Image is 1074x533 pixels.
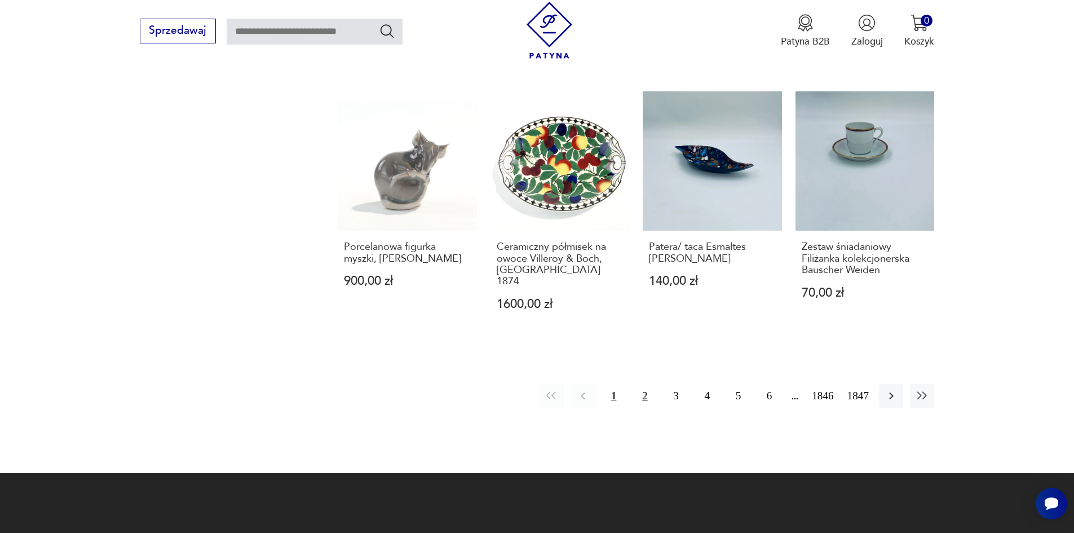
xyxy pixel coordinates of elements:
p: 70,00 zł [802,287,929,299]
button: Szukaj [379,23,395,39]
a: Porcelanowa figurka myszki, KopenchagaPorcelanowa figurka myszki, [PERSON_NAME]900,00 zł [338,91,477,336]
button: 2 [633,384,657,408]
button: Patyna B2B [781,14,830,48]
img: Ikonka użytkownika [858,14,876,32]
p: 140,00 zł [649,275,776,287]
p: 1600,00 zł [497,298,624,310]
button: 1846 [808,384,837,408]
h3: Patera/ taca Esmaltes [PERSON_NAME] [649,241,776,265]
img: Ikona koszyka [911,14,928,32]
button: 3 [664,384,688,408]
a: Ikona medaluPatyna B2B [781,14,830,48]
button: 1847 [844,384,872,408]
h3: Zestaw śniadaniowy Filiżanka kolekcjonerska Bauscher Weiden [802,241,929,276]
div: 0 [921,15,932,27]
button: 0Koszyk [904,14,934,48]
p: Zaloguj [851,35,883,48]
p: Patyna B2B [781,35,830,48]
iframe: Smartsupp widget button [1036,488,1067,519]
h3: Porcelanowa figurka myszki, [PERSON_NAME] [344,241,471,265]
p: Koszyk [904,35,934,48]
p: 900,00 zł [344,275,471,287]
button: Zaloguj [851,14,883,48]
h3: Ceramiczny półmisek na owoce Villeroy & Boch, [GEOGRAPHIC_DATA] 1874 [497,241,624,288]
button: Sprzedawaj [140,19,216,43]
a: Sprzedawaj [140,27,216,36]
a: Zestaw śniadaniowy Filiżanka kolekcjonerska Bauscher WeidenZestaw śniadaniowy Filiżanka kolekcjon... [795,91,935,336]
a: Ceramiczny półmisek na owoce Villeroy & Boch, Drezno 1874Ceramiczny półmisek na owoce Villeroy & ... [490,91,630,336]
a: Patera/ taca Esmaltes J AmorosPatera/ taca Esmaltes [PERSON_NAME]140,00 zł [643,91,782,336]
button: 1 [602,384,626,408]
button: 5 [726,384,750,408]
img: Ikona medalu [797,14,814,32]
img: Patyna - sklep z meblami i dekoracjami vintage [521,2,578,59]
button: 6 [757,384,781,408]
button: 4 [695,384,719,408]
